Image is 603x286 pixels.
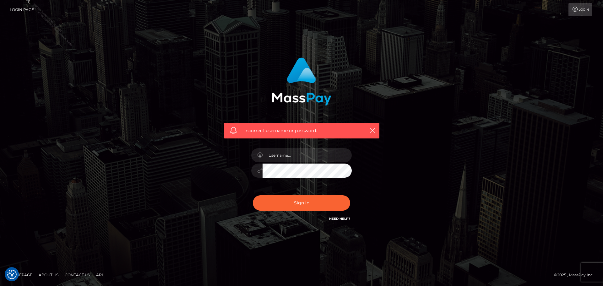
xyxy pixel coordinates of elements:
[10,3,34,16] a: Login Page
[7,270,17,279] img: Revisit consent button
[263,148,352,162] input: Username...
[36,270,61,280] a: About Us
[7,270,17,279] button: Consent Preferences
[94,270,106,280] a: API
[244,127,359,134] span: Incorrect username or password.
[554,272,598,278] div: © 2025 , MassPay Inc.
[568,3,592,16] a: Login
[329,217,350,221] a: Need Help?
[253,195,350,211] button: Sign in
[7,270,35,280] a: Homepage
[272,57,331,105] img: MassPay Login
[62,270,92,280] a: Contact Us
